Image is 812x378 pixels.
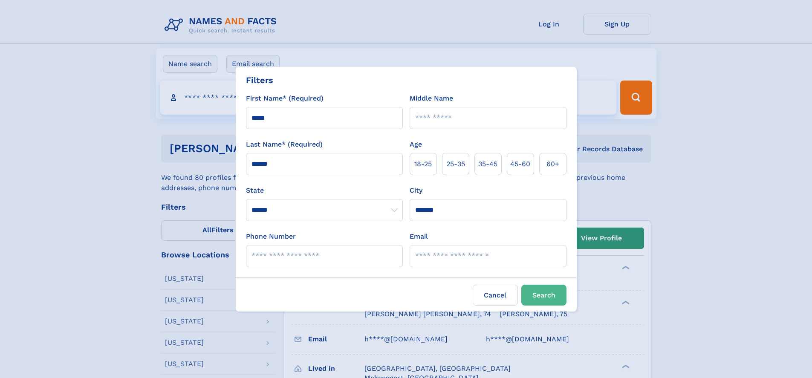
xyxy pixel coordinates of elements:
[414,159,432,169] span: 18‑25
[478,159,497,169] span: 35‑45
[410,231,428,242] label: Email
[246,185,403,196] label: State
[521,285,566,306] button: Search
[410,185,422,196] label: City
[410,139,422,150] label: Age
[246,139,323,150] label: Last Name* (Required)
[473,285,518,306] label: Cancel
[446,159,465,169] span: 25‑35
[246,74,273,87] div: Filters
[546,159,559,169] span: 60+
[246,231,296,242] label: Phone Number
[410,93,453,104] label: Middle Name
[246,93,324,104] label: First Name* (Required)
[510,159,530,169] span: 45‑60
